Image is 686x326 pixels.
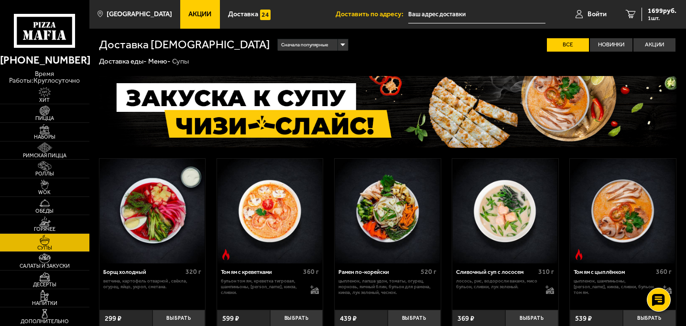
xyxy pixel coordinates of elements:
label: Новинки [590,38,632,52]
span: 310 г [538,268,554,276]
img: Том ям с цыплёнком [570,159,675,263]
a: Меню- [148,57,171,65]
span: 539 ₽ [575,315,592,322]
span: Доставить по адресу: [336,11,408,18]
p: ветчина, картофель отварной , свёкла, огурец, яйцо, укроп, сметана. [103,278,201,290]
span: Сначала популярные [281,38,328,52]
img: Сливочный суп с лососем [453,159,557,263]
a: Борщ холодный [99,159,206,263]
span: 1699 руб. [648,8,676,14]
img: Острое блюдо [220,249,231,260]
span: 1 шт. [648,15,676,21]
img: 15daf4d41897b9f0e9f617042186c801.svg [260,10,271,20]
span: 520 г [421,268,436,276]
h1: Доставка [DEMOGRAPHIC_DATA] [99,39,270,51]
div: Том ям с креветками [221,269,301,275]
span: 599 ₽ [222,315,239,322]
div: Борщ холодный [103,269,183,275]
span: 320 г [185,268,201,276]
a: Доставка еды- [99,57,147,65]
span: Войти [588,11,607,18]
div: Рамен по-корейски [338,269,418,275]
p: бульон том ям, креветка тигровая, шампиньоны, [PERSON_NAME], кинза, сливки. [221,278,303,295]
span: 360 г [656,268,672,276]
input: Ваш адрес доставки [408,6,545,23]
a: Острое блюдоТом ям с цыплёнком [570,159,676,263]
div: Том ям с цыплёнком [574,269,653,275]
span: 369 ₽ [457,315,474,322]
label: Акции [633,38,675,52]
span: Доставка [228,11,258,18]
p: лосось, рис, водоросли вакамэ, мисо бульон, сливки, лук зеленый. [456,278,538,290]
p: цыпленок, шампиньоны, [PERSON_NAME], кинза, сливки, бульон том ям. [574,278,656,295]
img: Рамен по-корейски [335,159,440,263]
span: 299 ₽ [105,315,121,322]
span: 439 ₽ [340,315,357,322]
p: цыпленок, лапша удон, томаты, огурец, морковь, яичный блин, бульон для рамена, кинза, лук зеленый... [338,278,436,295]
div: Сливочный суп с лососем [456,269,536,275]
div: Супы [172,57,189,66]
img: Борщ холодный [100,159,205,263]
a: Рамен по-корейски [335,159,441,263]
span: [GEOGRAPHIC_DATA] [107,11,172,18]
img: Том ям с креветками [218,159,322,263]
a: Сливочный суп с лососем [452,159,558,263]
img: Острое блюдо [574,249,584,260]
span: 360 г [303,268,319,276]
span: Акции [188,11,211,18]
a: Острое блюдоТом ям с креветками [217,159,323,263]
label: Все [547,38,589,52]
